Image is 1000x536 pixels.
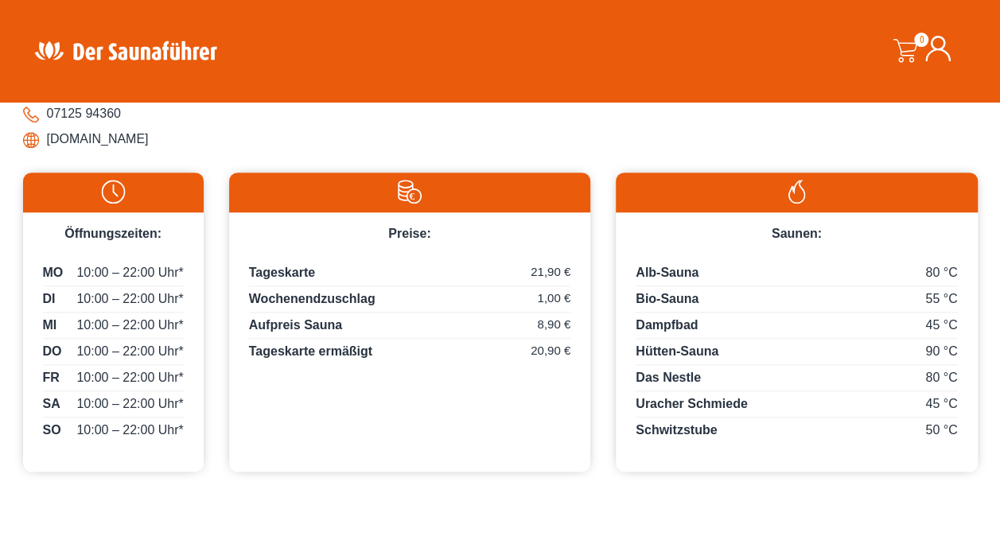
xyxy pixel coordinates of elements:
[925,316,957,335] span: 45 °C
[636,371,701,384] span: Das Nestle
[636,397,748,410] span: Uracher Schmiede
[43,342,62,361] span: DO
[531,342,570,360] span: 20,90 €
[925,421,957,440] span: 50 °C
[43,421,61,440] span: SO
[624,180,969,204] img: Flamme-weiss.svg
[249,342,570,361] p: Tageskarte ermäßigt
[31,180,196,204] img: Uhr-weiss.svg
[636,292,698,305] span: Bio-Sauna
[43,316,57,335] span: MI
[76,316,183,335] span: 10:00 – 22:00 Uhr*
[636,344,718,358] span: Hütten-Sauna
[537,316,570,334] span: 8,90 €
[914,33,928,47] span: 0
[249,289,570,313] p: Wochenendzuschlag
[43,368,60,387] span: FR
[925,394,957,414] span: 45 °C
[23,101,978,126] li: 07125 94360
[636,423,717,437] span: Schwitzstube
[76,368,183,387] span: 10:00 – 22:00 Uhr*
[249,316,570,339] p: Aufpreis Sauna
[43,263,64,282] span: MO
[76,342,183,361] span: 10:00 – 22:00 Uhr*
[43,289,56,309] span: DI
[636,266,698,279] span: Alb-Sauna
[237,180,582,204] img: Preise-weiss.svg
[531,263,570,282] span: 21,90 €
[925,368,957,387] span: 80 °C
[23,126,978,152] li: [DOMAIN_NAME]
[76,263,183,282] span: 10:00 – 22:00 Uhr*
[925,289,957,309] span: 55 °C
[76,394,183,414] span: 10:00 – 22:00 Uhr*
[76,289,183,309] span: 10:00 – 22:00 Uhr*
[925,342,957,361] span: 90 °C
[64,227,161,240] span: Öffnungszeiten:
[925,263,957,282] span: 80 °C
[388,227,430,240] span: Preise:
[772,227,822,240] span: Saunen:
[537,289,570,308] span: 1,00 €
[249,263,570,286] p: Tageskarte
[76,421,183,440] span: 10:00 – 22:00 Uhr*
[636,318,698,332] span: Dampfbad
[43,394,60,414] span: SA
